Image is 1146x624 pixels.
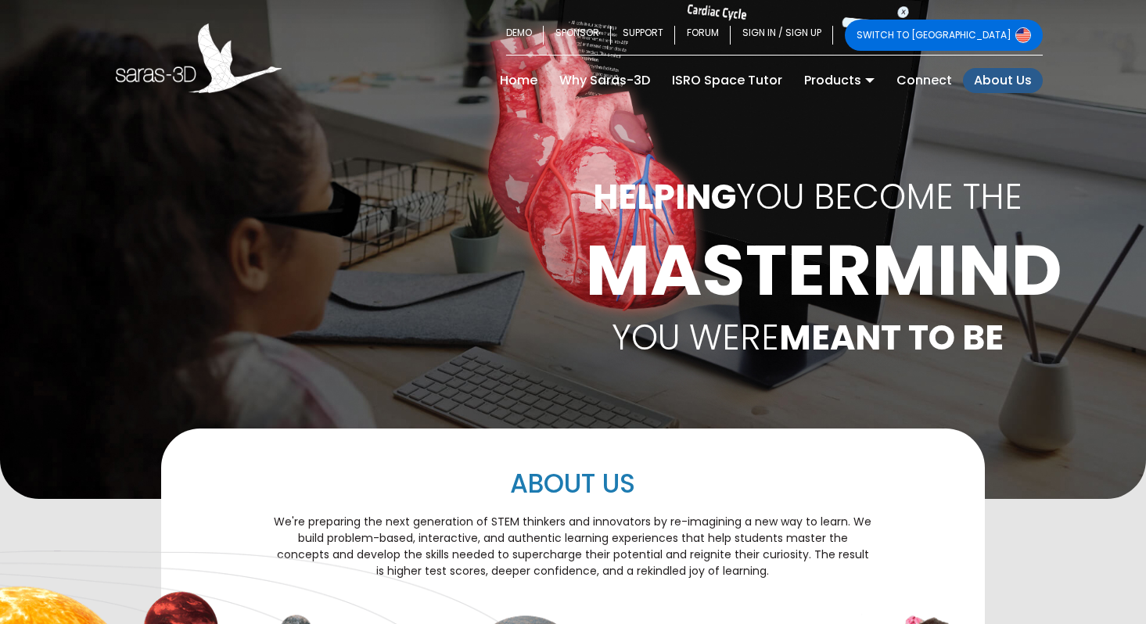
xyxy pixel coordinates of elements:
[593,173,736,221] b: HELPING
[116,23,282,93] img: Saras 3D
[506,20,544,51] a: DEMO
[585,235,1031,306] h1: MASTERMIND
[611,20,675,51] a: SUPPORT
[489,68,548,93] a: Home
[675,20,731,51] a: FORUM
[886,68,963,93] a: Connect
[779,314,1004,361] b: MEANT TO BE
[274,468,871,501] h2: ABOUT US
[661,68,793,93] a: ISRO Space Tutor
[585,312,1031,364] p: YOU WERE
[845,20,1043,51] a: SWITCH TO [GEOGRAPHIC_DATA]
[548,68,661,93] a: Why Saras-3D
[544,20,611,51] a: SPONSOR
[585,171,1031,223] p: YOU BECOME THE
[1015,27,1031,43] img: Switch to USA
[731,20,833,51] a: SIGN IN / SIGN UP
[274,514,871,579] p: We're preparing the next generation of STEM thinkers and innovators by re-imagining a new way to ...
[793,68,886,93] a: Products
[963,68,1043,93] a: About Us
